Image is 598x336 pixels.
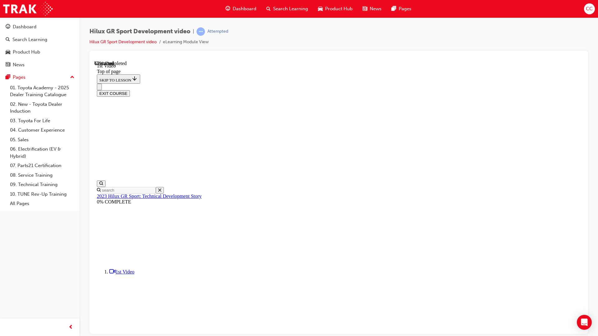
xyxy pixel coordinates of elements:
a: 08. Service Training [7,170,77,180]
a: 04. Customer Experience [7,125,77,135]
div: 1st Video [2,2,486,8]
a: Product Hub [2,46,77,58]
span: guage-icon [6,24,10,30]
div: 0% COMPLETE [2,138,486,144]
a: car-iconProduct Hub [313,2,358,15]
span: prev-icon [69,324,73,331]
span: search-icon [6,37,10,43]
div: Open Intercom Messenger [577,315,592,330]
span: up-icon [70,73,74,82]
span: Search Learning [273,5,308,12]
span: SKIP TO LESSON [5,17,43,22]
button: Pages [2,72,77,83]
a: guage-iconDashboard [221,2,261,15]
a: 07. Parts21 Certification [7,161,77,170]
a: All Pages [7,199,77,208]
a: search-iconSearch Learning [261,2,313,15]
span: Hilux GR Sport Development video [89,28,190,35]
input: Search [6,126,61,133]
a: 09. Technical Training [7,180,77,189]
span: learningRecordVerb_ATTEMPT-icon [197,27,205,36]
a: pages-iconPages [387,2,416,15]
a: 10. TUNE Rev-Up Training [7,189,77,199]
span: news-icon [6,62,10,68]
span: pages-icon [6,75,10,80]
li: eLearning Module View [163,39,209,46]
span: | [193,28,194,35]
a: Search Learning [2,34,77,45]
button: SKIP TO LESSON [2,14,46,23]
img: Trak [3,2,53,16]
a: News [2,59,77,71]
a: Hilux GR Sport Development video [89,39,157,44]
button: Open search menu [2,120,11,126]
span: Dashboard [233,5,256,12]
span: pages-icon [392,5,396,13]
a: 06. Electrification (EV & Hybrid) [7,144,77,161]
span: Pages [399,5,411,12]
span: car-icon [318,5,323,13]
button: EXIT COURSE [2,30,36,36]
span: search-icon [266,5,271,13]
a: 05. Sales [7,135,77,145]
span: Product Hub [325,5,353,12]
a: 2023 Hilux GR Sport: Technical Development Story [2,133,107,138]
a: 02. New - Toyota Dealer Induction [7,100,77,116]
div: News [13,61,25,68]
div: Pages [13,74,26,81]
span: news-icon [363,5,367,13]
div: Product Hub [13,49,40,56]
span: guage-icon [225,5,230,13]
div: Dashboard [13,23,36,30]
a: 03. Toyota For Life [7,116,77,126]
a: Dashboard [2,21,77,33]
button: DashboardSearch LearningProduct HubNews [2,20,77,72]
span: News [370,5,382,12]
button: Close navigation menu [2,23,7,30]
a: news-iconNews [358,2,387,15]
div: Search Learning [12,36,47,43]
div: Attempted [207,29,228,35]
span: car-icon [6,49,10,55]
a: 01. Toyota Academy - 2025 Dealer Training Catalogue [7,83,77,100]
button: CC [584,3,595,14]
span: CC [586,5,593,12]
div: Top of page [2,8,486,14]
